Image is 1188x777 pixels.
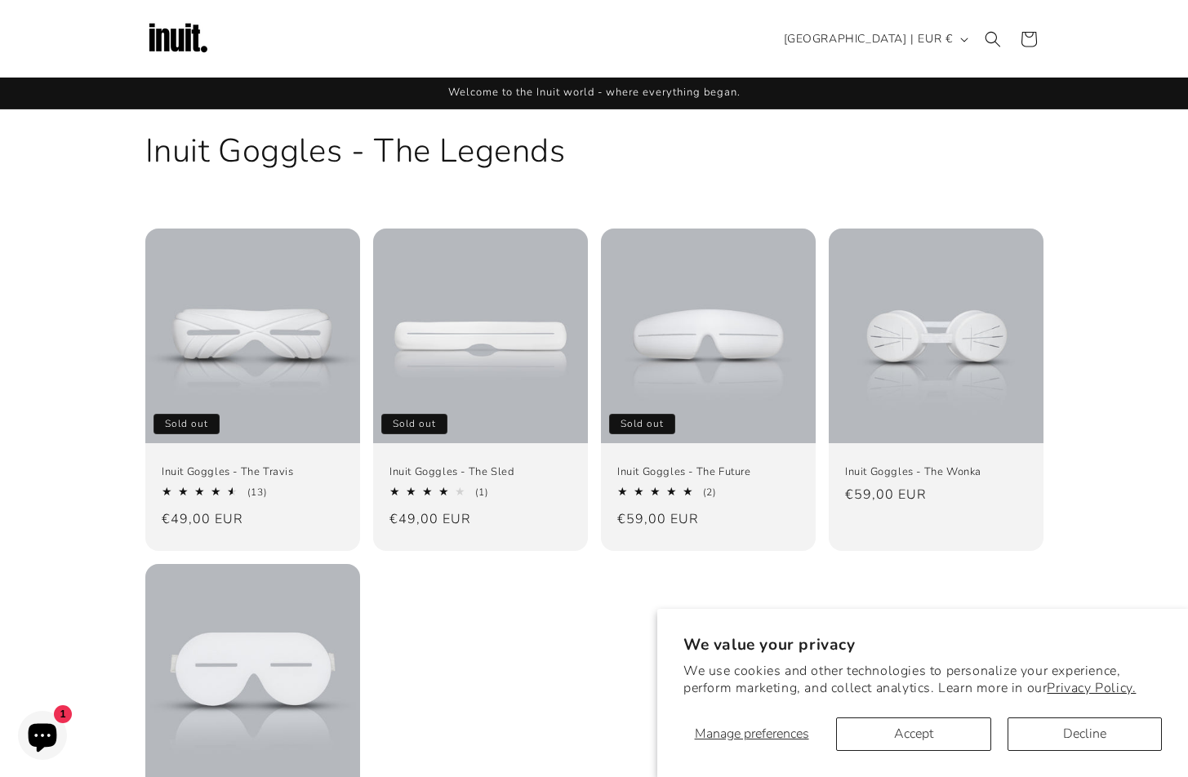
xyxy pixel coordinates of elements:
button: Decline [1008,717,1162,751]
a: Inuit Goggles - The Future [617,465,799,479]
button: Manage preferences [683,717,820,751]
div: Announcement [145,78,1043,109]
a: Inuit Goggles - The Sled [389,465,572,479]
span: Manage preferences [695,725,809,743]
img: Inuit Logo [145,7,211,72]
a: Inuit Goggles - The Wonka [845,465,1027,479]
button: Accept [836,717,990,751]
h1: Inuit Goggles - The Legends [145,130,1043,172]
summary: Search [975,21,1011,57]
p: We use cookies and other technologies to personalize your experience, perform marketing, and coll... [683,663,1162,697]
button: [GEOGRAPHIC_DATA] | EUR € [774,24,975,55]
inbox-online-store-chat: Shopify online store chat [13,711,72,764]
span: [GEOGRAPHIC_DATA] | EUR € [784,30,953,47]
span: Welcome to the Inuit world - where everything began. [448,85,741,100]
h2: We value your privacy [683,635,1162,655]
a: Privacy Policy. [1047,679,1136,697]
a: Inuit Goggles - The Travis [162,465,344,479]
